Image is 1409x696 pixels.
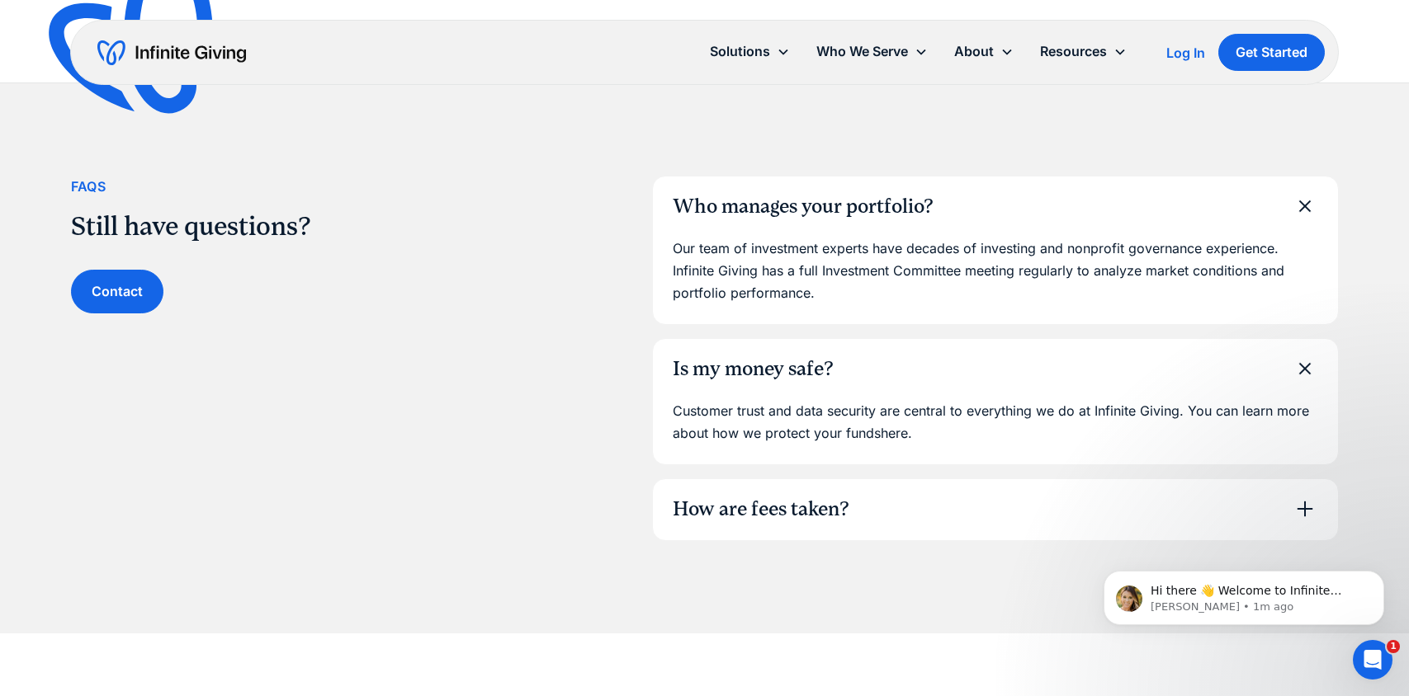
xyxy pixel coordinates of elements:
[71,211,586,242] h2: Still have questions?
[46,26,81,40] div: v 4.0.25
[97,40,246,66] a: home
[1166,43,1205,63] a: Log In
[182,97,278,108] div: Keywords by Traffic
[26,26,40,40] img: logo_orange.svg
[63,97,148,108] div: Domain Overview
[43,43,182,56] div: Domain: [DOMAIN_NAME]
[941,34,1027,69] div: About
[1166,46,1205,59] div: Log In
[673,355,834,383] div: Is my money safe?
[954,40,994,63] div: About
[673,193,934,221] div: Who manages your portfolio?
[164,96,177,109] img: tab_keywords_by_traffic_grey.svg
[816,40,908,63] div: Who We Serve
[710,40,770,63] div: Solutions
[1027,34,1140,69] div: Resources
[803,34,941,69] div: Who We Serve
[1040,40,1107,63] div: Resources
[1218,34,1325,71] a: Get Started
[26,43,40,56] img: website_grey.svg
[881,425,908,441] a: here
[673,496,849,524] div: How are fees taken?
[1353,640,1392,680] iframe: Intercom live chat
[673,237,1318,305] p: Our team of investment experts have decades of investing and nonprofit governance experience. Inf...
[1387,640,1400,653] span: 1
[673,400,1318,444] p: Customer trust and data security are central to everything we do at Infinite Giving. You can lear...
[71,176,106,198] div: FAqs
[71,270,163,313] a: Contact
[45,96,58,109] img: tab_domain_overview_orange.svg
[1079,536,1409,651] iframe: Intercom notifications message
[697,34,803,69] div: Solutions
